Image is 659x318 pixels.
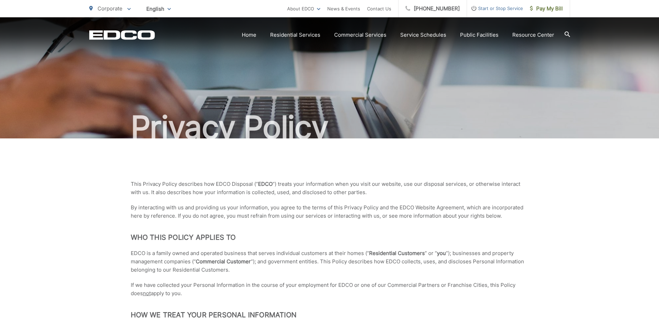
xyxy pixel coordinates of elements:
[369,250,425,256] strong: Residential Customers
[258,181,273,187] strong: EDCO
[460,31,498,39] a: Public Facilities
[98,5,122,12] span: Corporate
[89,30,155,40] a: EDCD logo. Return to the homepage.
[242,31,256,39] a: Home
[437,250,446,256] strong: you
[287,4,320,13] a: About EDCO
[512,31,554,39] a: Resource Center
[530,4,563,13] span: Pay My Bill
[131,249,529,274] p: EDCO is a family owned and operated business that serves individual customers at their homes (“ ”...
[367,4,391,13] a: Contact Us
[131,203,529,220] p: By interacting with us and providing us your information, you agree to the terms of this Privacy ...
[143,290,151,297] span: not
[400,31,446,39] a: Service Schedules
[131,233,529,242] h2: Who This Policy Applies To
[196,258,251,265] strong: Commercial Customer
[270,31,320,39] a: Residential Services
[327,4,360,13] a: News & Events
[334,31,386,39] a: Commercial Services
[141,3,176,15] span: English
[131,281,529,298] p: If we have collected your Personal Information in the course of your employment for EDCO or one o...
[131,180,529,197] p: This Privacy Policy describes how EDCO Disposal (“ “) treats your information when you visit our ...
[89,110,570,145] h1: Privacy Policy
